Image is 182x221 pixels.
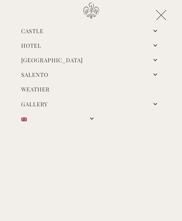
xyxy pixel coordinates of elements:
[21,42,41,49] a: Hotel
[21,71,48,78] a: Salento
[21,117,27,121] img: English
[21,56,83,64] a: [GEOGRAPHIC_DATA]
[83,2,99,19] img: Castello di Ugento
[21,100,48,108] a: Gallery
[21,27,44,35] a: Castle
[156,10,166,20] img: icon-close.png
[21,86,161,95] a: Weather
